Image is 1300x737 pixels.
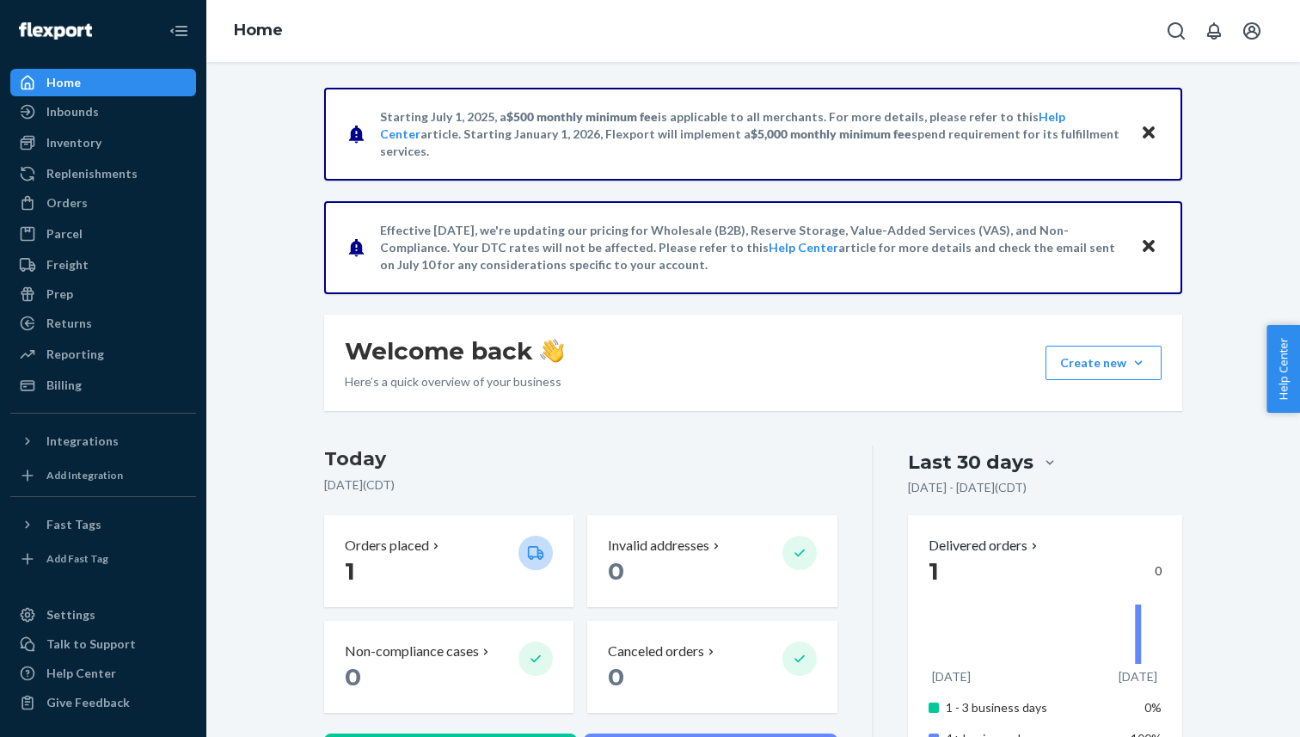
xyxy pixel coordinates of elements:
a: Prep [10,280,196,308]
a: Replenishments [10,160,196,187]
p: Invalid addresses [608,536,709,556]
span: 0 [608,556,624,586]
h1: Welcome back [345,335,564,366]
a: Returns [10,310,196,337]
p: Starting July 1, 2025, a is applicable to all merchants. For more details, please refer to this a... [380,108,1124,160]
button: Close Navigation [162,14,196,48]
button: Give Feedback [10,689,196,716]
div: Home [46,74,81,91]
p: Effective [DATE], we're updating our pricing for Wholesale (B2B), Reserve Storage, Value-Added Se... [380,222,1124,273]
a: Parcel [10,220,196,248]
span: 1 [345,556,355,586]
div: Integrations [46,433,119,450]
div: Returns [46,315,92,332]
button: Delivered orders [929,536,1041,556]
button: Open notifications [1197,14,1231,48]
div: Fast Tags [46,516,101,533]
a: Reporting [10,341,196,368]
div: Give Feedback [46,694,130,711]
p: [DATE] - [DATE] ( CDT ) [908,479,1027,496]
span: 0% [1144,700,1162,715]
h3: Today [324,445,837,473]
p: Canceled orders [608,642,704,661]
div: Inventory [46,134,101,151]
button: Canceled orders 0 [587,621,837,713]
p: Orders placed [345,536,429,556]
a: Freight [10,251,196,279]
a: Add Fast Tag [10,545,196,573]
div: Add Fast Tag [46,551,108,566]
div: Settings [46,606,95,623]
img: Flexport logo [19,22,92,40]
button: Open account menu [1235,14,1269,48]
p: [DATE] [1119,668,1157,685]
p: Here’s a quick overview of your business [345,373,564,390]
a: Help Center [10,660,196,687]
a: Billing [10,372,196,399]
div: Billing [46,377,82,394]
button: Open Search Box [1159,14,1193,48]
p: Non-compliance cases [345,642,479,661]
div: Help Center [46,665,116,682]
div: Last 30 days [908,449,1033,476]
p: [DATE] [932,668,971,685]
button: Orders placed 1 [324,515,573,607]
div: Inbounds [46,103,99,120]
div: Talk to Support [46,636,136,653]
div: Parcel [46,225,83,243]
span: $5,000 monthly minimum fee [751,126,911,141]
a: Add Integration [10,462,196,489]
a: Inventory [10,129,196,157]
div: Replenishments [46,165,138,182]
button: Help Center [1266,325,1300,413]
a: Talk to Support [10,630,196,658]
div: Prep [46,286,73,303]
a: Orders [10,189,196,217]
div: Add Integration [46,468,123,482]
a: Home [10,69,196,96]
span: 0 [345,662,361,691]
p: [DATE] ( CDT ) [324,476,837,494]
button: Fast Tags [10,511,196,538]
span: 0 [608,662,624,691]
button: Create new [1046,346,1162,380]
button: Close [1137,121,1160,146]
a: Home [234,21,283,40]
span: $500 monthly minimum fee [506,109,658,124]
button: Invalid addresses 0 [587,515,837,607]
span: 1 [929,556,939,586]
button: Close [1137,235,1160,260]
div: Reporting [46,346,104,363]
p: 1 - 3 business days [946,699,1115,716]
a: Help Center [769,240,838,255]
div: Freight [46,256,89,273]
ol: breadcrumbs [220,6,297,56]
img: hand-wave emoji [540,339,564,363]
button: Integrations [10,427,196,455]
div: 0 [929,556,1162,587]
button: Non-compliance cases 0 [324,621,573,713]
div: Orders [46,194,88,212]
a: Inbounds [10,98,196,126]
a: Settings [10,601,196,629]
